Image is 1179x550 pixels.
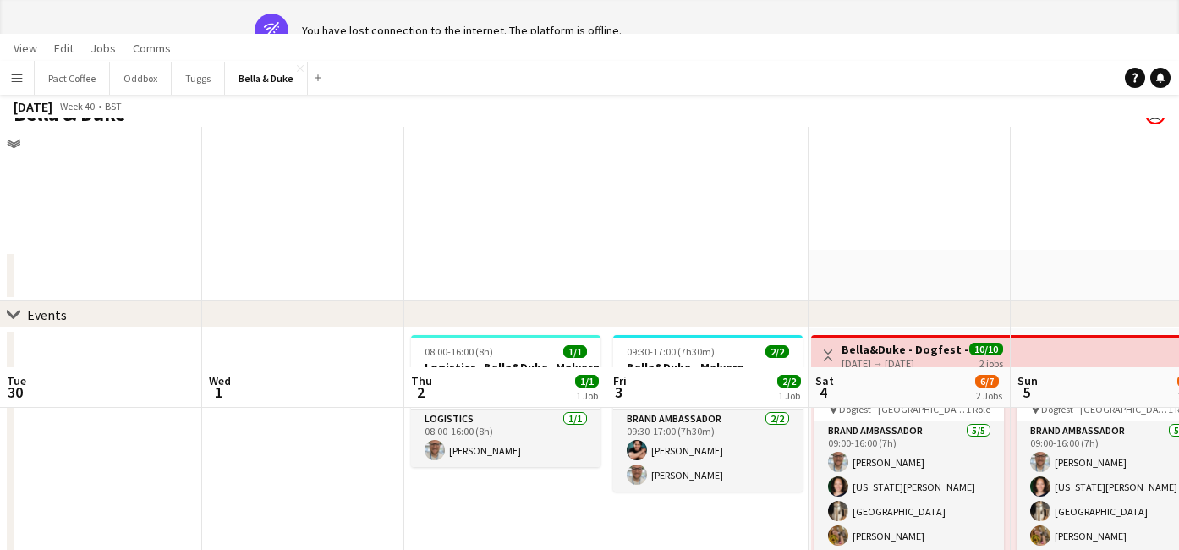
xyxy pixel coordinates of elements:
span: 3 [611,382,627,402]
span: 5 [1015,382,1038,402]
span: 1/1 [563,345,587,358]
div: You have lost connection to the internet. The platform is offline. [302,23,622,38]
span: 2/2 [765,345,789,358]
span: Sat [815,373,834,388]
div: 1 Job [576,389,598,402]
div: BST [105,100,122,113]
div: 1 Job [778,389,800,402]
span: 30 [4,382,26,402]
span: View [14,41,37,56]
div: 2 Jobs [976,389,1002,402]
a: View [7,37,44,59]
span: 6/7 [975,375,999,388]
span: 1/1 [575,375,599,388]
h3: Bella&Duke - Dogfest - [GEOGRAPHIC_DATA] (Team 1) [842,342,968,357]
span: 09:30-17:00 (7h30m) [627,345,715,358]
h3: Bella&Duke - Malvern Caravan and Motorhome Show [613,360,803,390]
span: 08:00-16:00 (8h) [425,345,493,358]
a: Comms [126,37,178,59]
app-card-role: Brand Ambassador2/209:30-17:00 (7h30m)[PERSON_NAME][PERSON_NAME] [613,410,803,492]
app-job-card: 08:00-16:00 (8h)1/1Logistics_Bella&Duke_Malvern Caravan and Motorhome Show Malvern Caravan and Mo... [411,335,600,467]
app-card-role: Logistics1/108:00-16:00 (8h)[PERSON_NAME] [411,410,600,467]
button: Pact Coffee [35,62,110,95]
span: Dogfest - [GEOGRAPHIC_DATA] [839,403,966,415]
span: 2 [409,382,432,402]
span: 10/10 [969,343,1003,355]
button: Tuggs [172,62,225,95]
app-job-card: 09:30-17:00 (7h30m)2/2Bella&Duke - Malvern Caravan and Motorhome Show Malvern Caravan and Motorho... [613,335,803,492]
span: 2/2 [777,375,801,388]
span: 1 Role [966,403,990,415]
h3: Logistics_Bella&Duke_Malvern Caravan and Motorhome Show [411,360,600,390]
span: Fri [613,373,627,388]
span: Dogfest - [GEOGRAPHIC_DATA] [1041,403,1168,415]
button: Bella & Duke [225,62,308,95]
span: Thu [411,373,432,388]
span: Edit [54,41,74,56]
div: Events [27,306,67,323]
span: Wed [209,373,231,388]
div: 2 jobs [979,355,1003,370]
a: Jobs [84,37,123,59]
span: Tue [7,373,26,388]
span: Comms [133,41,171,56]
button: Oddbox [110,62,172,95]
span: Sun [1017,373,1038,388]
div: [DATE] [14,98,52,115]
span: Week 40 [56,100,98,113]
span: 4 [813,382,834,402]
div: [DATE] → [DATE] [842,357,968,370]
span: 1 [206,382,231,402]
span: Jobs [90,41,116,56]
a: Edit [47,37,80,59]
